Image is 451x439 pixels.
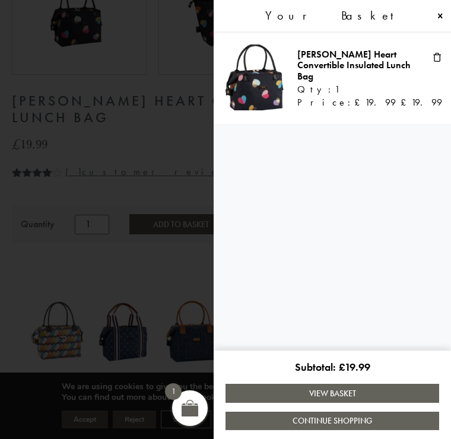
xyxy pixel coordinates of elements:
[354,96,396,109] bdi: 19.99
[401,96,411,109] span: £
[225,384,439,402] a: View Basket
[265,9,404,23] span: Your Basket
[165,383,182,400] span: 1
[339,360,370,374] bdi: 19.99
[335,84,339,95] span: 1
[354,96,365,109] span: £
[297,48,411,82] a: [PERSON_NAME] Heart Convertible Insulated Lunch Bag
[297,97,424,108] div: Price:
[223,44,288,110] img: Emily convertible lunch bag
[297,84,424,97] div: Qty:
[339,360,345,374] span: £
[401,96,442,109] bdi: 19.99
[225,412,439,430] a: Continue Shopping
[295,360,339,374] span: Subtotal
